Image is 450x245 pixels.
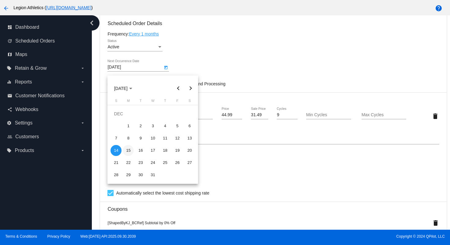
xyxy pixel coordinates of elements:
td: December 1, 2025 [122,120,134,132]
div: 28 [111,169,122,180]
div: 29 [123,169,134,180]
td: December 21, 2025 [110,157,122,169]
td: December 31, 2025 [147,169,159,181]
td: December 23, 2025 [134,157,147,169]
td: December 24, 2025 [147,157,159,169]
div: 27 [184,157,195,168]
td: December 18, 2025 [159,144,171,157]
td: December 2, 2025 [134,120,147,132]
td: December 27, 2025 [183,157,196,169]
div: 17 [147,145,158,156]
td: December 10, 2025 [147,132,159,144]
td: December 6, 2025 [183,120,196,132]
td: December 22, 2025 [122,157,134,169]
div: 18 [159,145,171,156]
div: 21 [111,157,122,168]
th: Tuesday [134,99,147,105]
th: Sunday [110,99,122,105]
td: December 12, 2025 [171,132,183,144]
div: 20 [184,145,195,156]
div: 15 [123,145,134,156]
td: December 19, 2025 [171,144,183,157]
td: DEC [110,108,196,120]
div: 1 [123,121,134,132]
div: 2 [135,121,146,132]
div: 31 [147,169,158,180]
td: December 30, 2025 [134,169,147,181]
td: December 16, 2025 [134,144,147,157]
td: December 17, 2025 [147,144,159,157]
td: December 26, 2025 [171,157,183,169]
div: 13 [184,133,195,144]
td: December 25, 2025 [159,157,171,169]
div: 9 [135,133,146,144]
div: 26 [172,157,183,168]
div: 6 [184,121,195,132]
div: 14 [111,145,122,156]
td: December 29, 2025 [122,169,134,181]
div: 23 [135,157,146,168]
td: December 14, 2025 [110,144,122,157]
td: December 4, 2025 [159,120,171,132]
td: December 15, 2025 [122,144,134,157]
td: December 20, 2025 [183,144,196,157]
td: December 13, 2025 [183,132,196,144]
div: 5 [172,121,183,132]
td: December 28, 2025 [110,169,122,181]
div: 22 [123,157,134,168]
td: December 3, 2025 [147,120,159,132]
span: [DATE] [114,86,132,91]
td: December 5, 2025 [171,120,183,132]
div: 24 [147,157,158,168]
div: 4 [159,121,171,132]
th: Thursday [159,99,171,105]
th: Wednesday [147,99,159,105]
td: December 9, 2025 [134,132,147,144]
th: Friday [171,99,183,105]
td: December 7, 2025 [110,132,122,144]
button: Next month [184,82,197,95]
div: 8 [123,133,134,144]
div: 10 [147,133,158,144]
div: 19 [172,145,183,156]
div: 11 [159,133,171,144]
td: December 8, 2025 [122,132,134,144]
div: 30 [135,169,146,180]
button: Choose month and year [109,82,137,95]
button: Previous month [172,82,184,95]
div: 7 [111,133,122,144]
td: December 11, 2025 [159,132,171,144]
th: Saturday [183,99,196,105]
div: 12 [172,133,183,144]
div: 16 [135,145,146,156]
div: 25 [159,157,171,168]
div: 3 [147,121,158,132]
th: Monday [122,99,134,105]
